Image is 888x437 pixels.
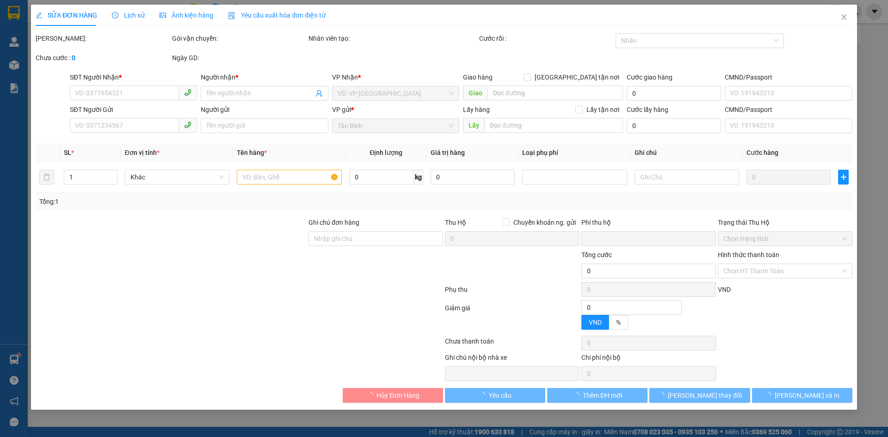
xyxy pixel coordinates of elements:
span: edit [36,12,42,18]
img: icon [228,12,235,19]
span: Ảnh kiện hàng [160,12,213,19]
input: Ghi Chú [635,170,739,185]
span: VND [589,319,602,326]
label: Hình thức thanh toán [718,251,779,259]
span: Lấy [463,118,484,133]
span: [PERSON_NAME] và In [775,390,839,400]
span: [PERSON_NAME] thay đổi [668,390,742,400]
span: VP Nhận [332,74,358,81]
div: SĐT Người Gửi [70,105,197,115]
span: Hủy Đơn Hàng [376,390,419,400]
span: Cước hàng [746,149,778,156]
span: Định lượng [370,149,402,156]
button: [PERSON_NAME] và In [752,388,852,403]
span: Yêu cầu [489,390,512,400]
span: Lấy hàng [463,106,490,113]
div: Chi phí nội bộ [581,352,716,366]
button: Yêu cầu [445,388,545,403]
div: CMND/Passport [725,105,852,115]
th: Ghi chú [631,144,743,162]
label: Cước giao hàng [627,74,672,81]
div: Người nhận [201,72,328,82]
span: Thu Hộ [445,219,466,226]
div: Nhân viên tạo: [308,33,477,43]
div: Ngày GD: [172,53,307,63]
div: Trạng thái Thu Hộ [718,217,852,228]
span: Giá trị hàng [431,149,465,156]
button: Thêm ĐH mới [547,388,647,403]
button: delete [39,170,54,185]
div: Giảm giá [444,303,580,334]
div: Phí thu hộ [581,217,716,231]
button: [PERSON_NAME] thay đổi [649,388,750,403]
th: Loại phụ phí [518,144,630,162]
span: loading [366,392,376,398]
input: Cước giao hàng [627,86,721,101]
input: Dọc đường [487,86,623,100]
span: user-add [315,90,323,97]
span: Đơn vị tính [125,149,160,156]
input: Dọc đường [484,118,623,133]
div: Cước rồi : [479,33,614,43]
span: loading [658,392,668,398]
input: VD: Bàn, Ghế [237,170,341,185]
div: Ghi chú nội bộ nhà xe [445,352,580,366]
span: loading [573,392,583,398]
span: Thêm ĐH mới [583,390,622,400]
button: plus [838,170,848,185]
div: Chưa thanh toán [444,336,580,352]
span: [GEOGRAPHIC_DATA] tận nơi [531,72,623,82]
span: SỬA ĐƠN HÀNG [36,12,97,19]
span: Giao [463,86,487,100]
span: plus [839,173,848,181]
span: Tổng cước [581,251,612,259]
span: Lấy tận nơi [583,105,623,115]
span: picture [160,12,166,18]
span: clock-circle [112,12,118,18]
span: Yêu cầu xuất hóa đơn điện tử [228,12,326,19]
span: Chuyển khoản ng. gửi [510,217,580,228]
div: Tổng: 1 [39,197,343,207]
span: loading [479,392,489,398]
span: Lịch sử [112,12,145,19]
span: loading [765,392,775,398]
div: Người gửi [201,105,328,115]
input: 0 [746,170,831,185]
span: Chọn trạng thái [723,232,847,246]
div: SĐT Người Nhận [70,72,197,82]
div: CMND/Passport [725,72,852,82]
span: close [840,13,848,21]
b: 0 [72,54,75,62]
span: phone [184,121,191,129]
span: Tên hàng [237,149,267,156]
div: VP gửi [332,105,459,115]
button: Close [831,5,857,31]
div: Gói vận chuyển: [172,33,307,43]
label: Ghi chú đơn hàng [308,219,359,226]
input: Ghi chú đơn hàng [308,231,443,246]
div: Phụ thu [444,284,580,301]
input: Cước lấy hàng [627,118,721,133]
span: Tân Bình [338,119,454,133]
span: kg [414,170,423,185]
span: Khác [130,170,224,184]
div: [PERSON_NAME]: [36,33,170,43]
div: Chưa cước : [36,53,170,63]
button: Hủy Đơn Hàng [343,388,443,403]
span: Giao hàng [463,74,493,81]
span: VND [718,286,731,293]
span: phone [184,89,191,96]
label: Cước lấy hàng [627,106,668,113]
span: SL [64,149,71,156]
span: % [616,319,621,326]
